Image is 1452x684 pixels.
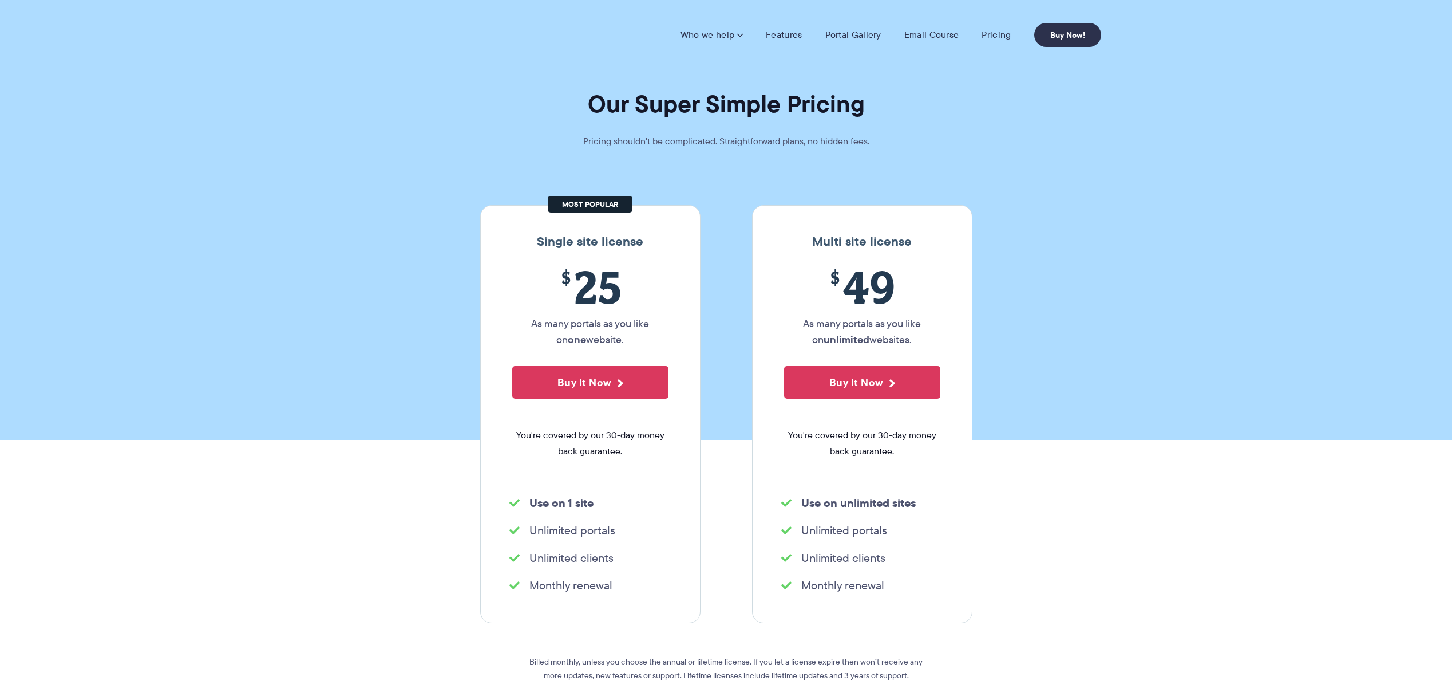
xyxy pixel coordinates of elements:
button: Buy It Now [784,366,940,399]
span: You're covered by our 30-day money back guarantee. [512,427,668,459]
li: Monthly renewal [509,577,671,593]
a: Who we help [680,29,743,41]
p: As many portals as you like on website. [512,316,668,348]
strong: Use on unlimited sites [801,494,916,512]
a: Pricing [982,29,1011,41]
li: Unlimited clients [509,550,671,566]
span: 25 [512,261,668,313]
li: Monthly renewal [781,577,943,593]
h3: Single site license [492,234,689,249]
span: 49 [784,261,940,313]
button: Buy It Now [512,366,668,399]
strong: one [568,332,586,347]
p: Pricing shouldn't be complicated. Straightforward plans, no hidden fees. [555,133,898,150]
a: Buy Now! [1034,23,1101,47]
h3: Multi site license [764,234,960,249]
p: Billed monthly, unless you choose the annual or lifetime license. If you let a license expire the... [520,655,932,682]
a: Portal Gallery [825,29,881,41]
p: As many portals as you like on websites. [784,316,940,348]
a: Features [766,29,802,41]
strong: Use on 1 site [529,494,594,512]
span: You're covered by our 30-day money back guarantee. [784,427,940,459]
li: Unlimited portals [509,522,671,538]
li: Unlimited portals [781,522,943,538]
a: Email Course [904,29,959,41]
strong: unlimited [824,332,869,347]
li: Unlimited clients [781,550,943,566]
